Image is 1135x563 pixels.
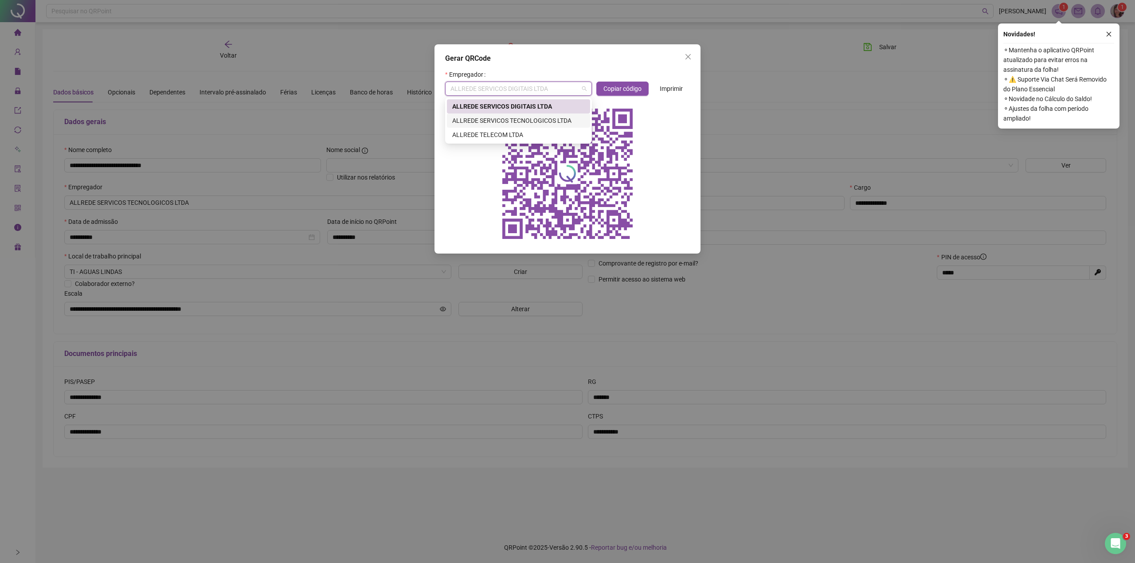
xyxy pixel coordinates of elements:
[1003,94,1114,104] span: ⚬ Novidade no Cálculo do Saldo!
[1106,31,1112,37] span: close
[1003,74,1114,94] span: ⚬ ⚠️ Suporte Via Chat Será Removido do Plano Essencial
[685,53,692,60] span: close
[1123,533,1130,540] span: 3
[447,128,590,142] div: ALLREDE TELECOM LTDA
[681,50,695,64] button: Close
[596,82,649,96] button: Copiar código
[452,102,585,111] div: ALLREDE SERVICOS DIGITAIS LTDA
[445,53,690,64] div: Gerar QRCode
[660,84,683,94] span: Imprimir
[603,84,642,94] span: Copiar código
[497,103,638,245] img: qrcode do empregador
[452,130,585,140] div: ALLREDE TELECOM LTDA
[1003,104,1114,123] span: ⚬ Ajustes da folha com período ampliado!
[447,113,590,128] div: ALLREDE SERVICOS TECNOLOGICOS LTDA
[1003,29,1035,39] span: Novidades !
[1003,45,1114,74] span: ⚬ Mantenha o aplicativo QRPoint atualizado para evitar erros na assinatura da folha!
[447,99,590,113] div: ALLREDE SERVICOS DIGITAIS LTDA
[653,82,690,96] button: Imprimir
[450,82,587,95] span: ALLREDE SERVICOS DIGITAIS LTDA
[452,116,585,125] div: ALLREDE SERVICOS TECNOLOGICOS LTDA
[445,67,489,82] label: Empregador
[1105,533,1126,554] iframe: Intercom live chat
